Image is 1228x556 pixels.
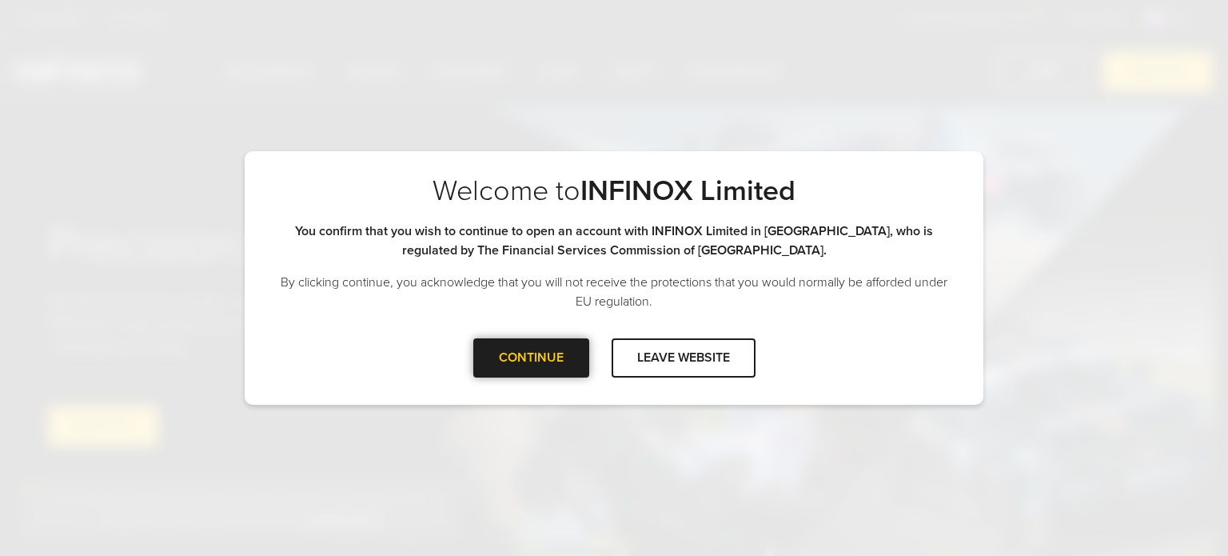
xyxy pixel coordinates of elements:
[277,273,951,311] p: By clicking continue, you acknowledge that you will not receive the protections that you would no...
[295,223,933,258] strong: You confirm that you wish to continue to open an account with INFINOX Limited in [GEOGRAPHIC_DATA...
[277,174,951,209] p: Welcome to
[580,174,795,208] strong: INFINOX Limited
[473,338,589,378] div: CONTINUE
[612,338,756,378] div: LEAVE WEBSITE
